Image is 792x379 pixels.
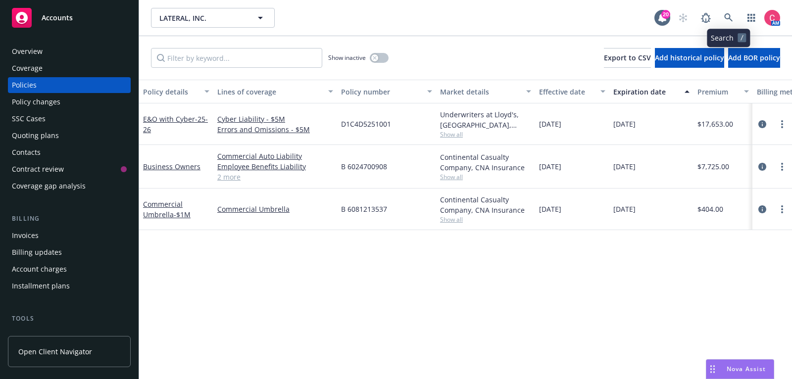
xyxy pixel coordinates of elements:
[440,109,531,130] div: Underwriters at Lloyd's, [GEOGRAPHIC_DATA], [PERSON_NAME] of London, CRC Group
[719,8,739,28] a: Search
[604,53,651,62] span: Export to CSV
[697,204,723,214] span: $404.00
[8,244,131,260] a: Billing updates
[8,178,131,194] a: Coverage gap analysis
[655,53,724,62] span: Add historical policy
[613,161,636,172] span: [DATE]
[42,14,73,22] span: Accounts
[8,77,131,93] a: Policies
[706,359,774,379] button: Nova Assist
[12,144,41,160] div: Contacts
[539,119,561,129] span: [DATE]
[609,80,693,103] button: Expiration date
[159,13,245,23] span: LATERAL, INC.
[8,228,131,243] a: Invoices
[143,114,208,134] span: - 25-26
[756,118,768,130] a: circleInformation
[341,161,387,172] span: B 6024700908
[217,87,322,97] div: Lines of coverage
[12,278,70,294] div: Installment plans
[8,328,131,343] a: Manage files
[143,162,200,171] a: Business Owners
[341,87,421,97] div: Policy number
[217,124,333,135] a: Errors and Omissions - $5M
[328,53,366,62] span: Show inactive
[139,80,213,103] button: Policy details
[756,203,768,215] a: circleInformation
[776,161,788,173] a: more
[764,10,780,26] img: photo
[12,228,39,243] div: Invoices
[8,144,131,160] a: Contacts
[8,4,131,32] a: Accounts
[613,119,636,129] span: [DATE]
[18,346,92,357] span: Open Client Navigator
[661,10,670,19] div: 20
[756,161,768,173] a: circleInformation
[217,161,333,172] a: Employee Benefits Liability
[604,48,651,68] button: Export to CSV
[613,204,636,214] span: [DATE]
[337,80,436,103] button: Policy number
[539,204,561,214] span: [DATE]
[174,210,191,219] span: - $1M
[655,48,724,68] button: Add historical policy
[143,114,208,134] a: E&O with Cyber
[613,87,679,97] div: Expiration date
[697,119,733,129] span: $17,653.00
[728,48,780,68] button: Add BOR policy
[535,80,609,103] button: Effective date
[436,80,535,103] button: Market details
[8,214,131,224] div: Billing
[440,215,531,224] span: Show all
[217,204,333,214] a: Commercial Umbrella
[143,199,191,219] a: Commercial Umbrella
[341,119,391,129] span: D1C4D5251001
[143,87,198,97] div: Policy details
[706,360,719,379] div: Drag to move
[539,161,561,172] span: [DATE]
[8,314,131,324] div: Tools
[12,94,60,110] div: Policy changes
[12,128,59,143] div: Quoting plans
[693,80,753,103] button: Premium
[440,130,531,139] span: Show all
[539,87,594,97] div: Effective date
[8,161,131,177] a: Contract review
[12,161,64,177] div: Contract review
[742,8,761,28] a: Switch app
[12,261,67,277] div: Account charges
[440,173,531,181] span: Show all
[12,60,43,76] div: Coverage
[341,204,387,214] span: B 6081213537
[12,77,37,93] div: Policies
[440,87,520,97] div: Market details
[213,80,337,103] button: Lines of coverage
[776,118,788,130] a: more
[151,8,275,28] button: LATERAL, INC.
[8,44,131,59] a: Overview
[12,111,46,127] div: SSC Cases
[12,328,54,343] div: Manage files
[696,8,716,28] a: Report a Bug
[8,278,131,294] a: Installment plans
[8,128,131,143] a: Quoting plans
[217,114,333,124] a: Cyber Liability - $5M
[217,151,333,161] a: Commercial Auto Liability
[12,44,43,59] div: Overview
[8,94,131,110] a: Policy changes
[697,161,729,172] span: $7,725.00
[440,194,531,215] div: Continental Casualty Company, CNA Insurance
[8,261,131,277] a: Account charges
[776,203,788,215] a: more
[697,87,738,97] div: Premium
[727,365,766,373] span: Nova Assist
[440,152,531,173] div: Continental Casualty Company, CNA Insurance
[12,178,86,194] div: Coverage gap analysis
[8,60,131,76] a: Coverage
[12,244,62,260] div: Billing updates
[8,111,131,127] a: SSC Cases
[217,172,333,182] a: 2 more
[151,48,322,68] input: Filter by keyword...
[728,53,780,62] span: Add BOR policy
